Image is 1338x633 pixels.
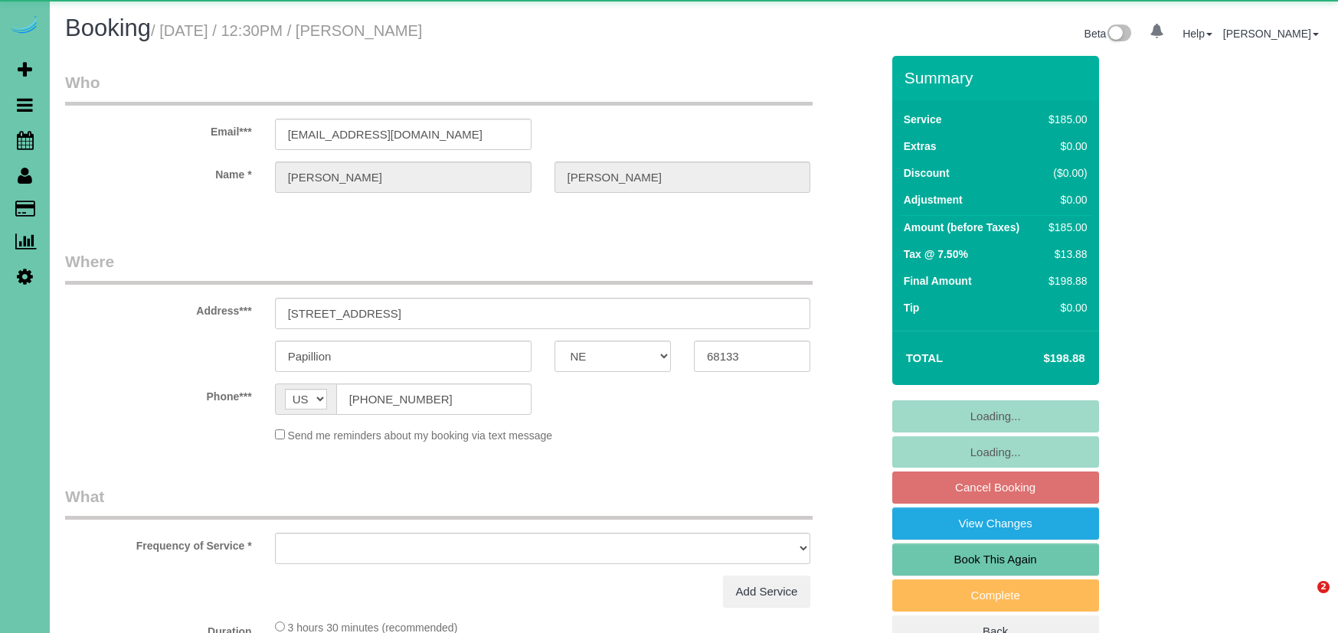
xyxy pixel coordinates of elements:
div: $0.00 [1042,139,1087,154]
div: $198.88 [1042,273,1087,289]
legend: Where [65,250,813,285]
span: Send me reminders about my booking via text message [288,429,553,442]
label: Frequency of Service * [54,533,263,553]
label: Extras [904,139,937,154]
div: $185.00 [1042,220,1087,235]
label: Final Amount [904,273,972,289]
a: [PERSON_NAME] [1223,28,1319,40]
span: 2 [1317,581,1330,593]
img: New interface [1106,24,1131,44]
label: Service [904,112,942,127]
div: $13.88 [1042,246,1087,262]
div: ($0.00) [1042,165,1087,181]
label: Amount (before Taxes) [904,220,1019,235]
iframe: Intercom live chat [1286,581,1323,618]
label: Adjustment [904,192,963,207]
div: $0.00 [1042,300,1087,315]
a: Book This Again [892,543,1099,576]
label: Tip [904,300,920,315]
img: Automaid Logo [9,15,40,37]
legend: What [65,485,813,520]
label: Name * [54,162,263,182]
strong: Total [906,351,944,364]
label: Tax @ 7.50% [904,246,968,262]
div: $185.00 [1042,112,1087,127]
div: $0.00 [1042,192,1087,207]
a: Beta [1084,28,1132,40]
h3: Summary [905,69,1091,86]
a: Add Service [723,576,811,608]
label: Discount [904,165,950,181]
h4: $198.88 [997,352,1084,365]
a: Help [1183,28,1212,40]
a: View Changes [892,507,1099,540]
small: / [DATE] / 12:30PM / [PERSON_NAME] [151,22,422,39]
legend: Who [65,71,813,106]
span: Booking [65,15,151,41]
